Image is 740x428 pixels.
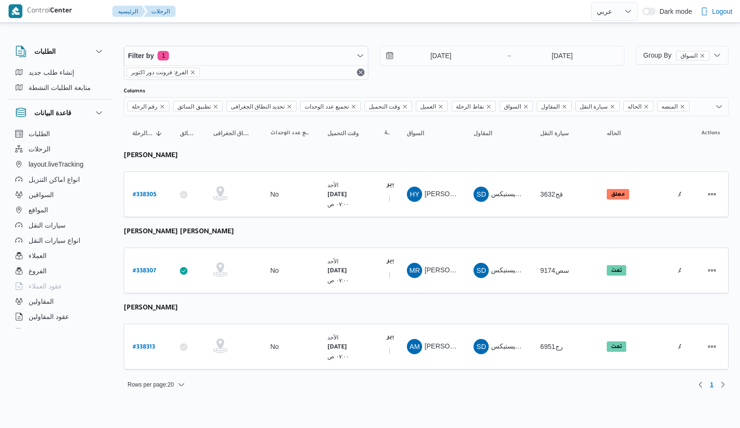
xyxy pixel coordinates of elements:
button: المقاولين [11,294,109,309]
button: عقود العملاء [11,279,109,294]
button: Actions [704,263,720,278]
span: الحاله [623,101,653,111]
b: فرونت دور اكتوبر [387,334,434,341]
button: Logout [697,2,736,21]
div: No [270,342,279,351]
span: 1 active filters [158,51,169,60]
button: الطلبات [15,46,105,57]
label: Columns [124,88,145,95]
button: وقت التحميل [324,126,371,141]
span: MR [409,263,420,278]
span: رقم الرحلة [128,101,169,111]
span: رقم الرحلة; Sorted in descending order [132,129,153,137]
b: [DATE] [327,192,347,199]
b: [PERSON_NAME] [124,305,178,312]
span: شركة ديتاك لادارة المشروعات و الخدمات بى لوجيستيكس [491,266,650,274]
button: layout.liveTracking [11,157,109,172]
span: [PERSON_NAME] [424,190,479,198]
input: Press the down key to open a popover containing a calendar. [515,46,610,65]
button: الرئيسيه [112,6,146,17]
span: SD [476,187,486,202]
div: Shrkah Ditak Ladarah Alamshuroaat W Alkhdmat Ba Lwjistiks [474,263,489,278]
span: شركة ديتاك لادارة المشروعات و الخدمات بى لوجيستيكس [491,342,650,350]
button: Remove الحاله from selection in this group [643,104,649,109]
button: عقود المقاولين [11,309,109,324]
span: السواق [504,101,521,112]
span: عقود المقاولين [29,311,69,322]
button: الرحلات [11,141,109,157]
button: المنصه [674,126,676,141]
button: Actions [704,187,720,202]
span: Actions [701,129,720,137]
span: تجميع عدد الوحدات [305,101,349,112]
button: Remove تجميع عدد الوحدات from selection in this group [351,104,356,109]
h3: قاعدة البيانات [34,107,71,119]
b: Center [50,8,72,15]
button: Remove السواق from selection in this group [523,104,529,109]
a: #338305 [133,188,157,201]
span: تحديد النطاق الجغرافى [227,101,297,111]
div: Muhammad Radha Munasoar Ibrahem [407,263,422,278]
button: السواق [403,126,460,141]
button: Remove وقت التحميل from selection in this group [402,104,408,109]
small: الأحد [327,334,338,340]
span: الطلبات [29,128,50,139]
button: remove selected entity [700,53,705,59]
button: Remove رقم الرحلة from selection in this group [159,104,165,109]
span: انواع اماكن التنزيل [29,174,80,185]
span: تحديد النطاق الجغرافى [231,101,285,112]
span: السواق [407,129,424,137]
a: #338307 [133,264,156,277]
span: سيارات النقل [29,219,66,231]
button: Group Byالسواقremove selected entity [636,46,729,65]
b: فرونت دور اكتوبر [387,258,434,265]
span: [PERSON_NAME] [PERSON_NAME] [424,266,536,274]
span: سص9174 [540,267,569,274]
span: Rows per page : 20 [128,379,174,390]
b: [DATE] [327,344,347,351]
button: انواع اماكن التنزيل [11,172,109,187]
button: Remove تحديد النطاق الجغرافى from selection in this group [286,104,292,109]
span: الرحلات [29,143,50,155]
small: الأحد [327,258,338,264]
iframe: chat widget [10,390,40,418]
button: العملاء [11,248,109,263]
img: X8yXhbKr1z7QwAAAABJRU5ErkJggg== [9,4,22,18]
button: Remove [355,67,366,78]
button: السواقين [11,187,109,202]
span: تطبيق السائق [178,101,210,112]
button: اجهزة التليفون [11,324,109,339]
button: الفروع [11,263,109,279]
button: Open list of options [715,103,723,110]
span: SD [476,339,486,354]
span: وقت التحميل [365,101,412,111]
span: نقاط الرحلة [385,129,390,137]
button: سيارات النقل [11,218,109,233]
span: المقاولين [29,296,54,307]
span: وقت التحميل [369,101,400,112]
button: Remove تطبيق السائق from selection in this group [213,104,218,109]
b: # 338305 [133,192,157,199]
span: المنصه [661,101,678,112]
span: رج6951 [540,343,562,350]
small: ٠٧:٠٠ ص [327,201,349,207]
small: الأحد [327,182,338,188]
button: Page 1 of 1 [706,379,717,390]
span: المواقع [29,204,48,216]
span: متابعة الطلبات النشطة [29,82,91,93]
span: نقاط الرحلة [456,101,483,112]
b: [DATE] [327,268,347,275]
span: Logout [712,6,732,17]
span: Admin [678,267,697,274]
button: Actions [704,339,720,354]
b: تمت [611,344,622,350]
svg: Sorted in descending order [155,129,163,137]
span: الفروع [29,265,47,277]
button: Remove العميل from selection in this group [438,104,444,109]
button: تطبيق السائق [176,126,200,141]
span: 1 [710,379,713,390]
small: ٠٧:٠٠ ص [327,277,349,283]
span: المنصه [657,101,690,111]
span: SD [476,263,486,278]
b: # 338313 [133,344,155,351]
